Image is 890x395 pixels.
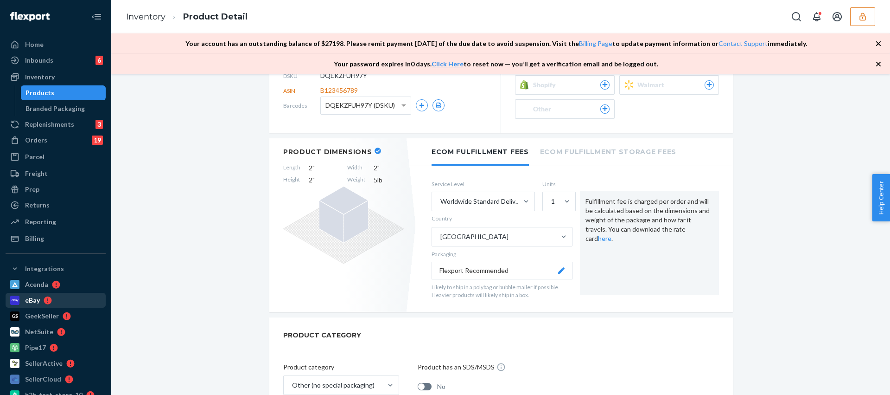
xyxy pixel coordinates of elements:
div: eBay [25,296,40,305]
span: DQEKZFUH97Y [320,71,367,80]
div: Fulfillment fee is charged per order and will be calculated based on the dimensions and weight of... [580,191,719,296]
ol: breadcrumbs [119,3,255,31]
a: Orders19 [6,133,106,148]
p: Your password expires in 0 days . to reset now — you’ll get a verification email and be logged out. [334,59,658,69]
a: NetSuite [6,324,106,339]
div: Worldwide Standard Delivered Duty Unpaid [440,197,522,206]
div: Freight [25,169,48,178]
a: Inventory [6,70,106,84]
span: 2 [309,163,339,173]
a: here [598,234,611,242]
button: Integrations [6,261,106,276]
button: Flexport Recommended [432,262,572,279]
button: Other [515,99,615,119]
a: Inventory [126,12,165,22]
span: Shopify [533,80,559,90]
a: Products [21,85,106,100]
span: Length [283,163,300,173]
div: Returns [25,201,50,210]
h2: Product Dimensions [283,148,372,156]
p: Product category [283,363,399,372]
a: Parcel [6,149,106,164]
div: GeekSeller [25,311,59,321]
a: Inbounds6 [6,53,106,68]
div: Parcel [25,152,44,162]
span: " [312,176,315,184]
button: Close Navigation [87,7,106,26]
p: Your account has an outstanding balance of $ 27198 . Please remit payment [DATE] of the due date ... [185,39,807,48]
div: Prep [25,185,39,194]
div: 3 [95,120,103,129]
a: Product Detail [183,12,248,22]
li: Ecom Fulfillment Fees [432,138,529,166]
div: 6 [95,56,103,65]
p: Product has an SDS/MSDS [418,363,495,372]
label: Service Level [432,180,535,188]
span: 2 [309,175,339,185]
button: Open Search Box [787,7,806,26]
span: No [437,382,445,391]
a: Click Here [432,60,464,68]
input: 1 [550,197,551,206]
a: SellerCloud [6,372,106,387]
div: [GEOGRAPHIC_DATA] [440,232,509,241]
div: Country [432,214,452,223]
div: Orders [25,136,47,145]
div: Pipe17 [25,343,46,352]
div: 1 [551,197,555,206]
input: Other (no special packaging) [291,381,292,390]
span: 2 [374,163,404,173]
button: Walmart [619,75,719,95]
div: Products [25,88,54,97]
span: Height [283,175,300,185]
span: 5 lb [374,175,404,185]
a: GeekSeller [6,309,106,324]
a: Acenda [6,277,106,292]
a: Reporting [6,214,106,229]
a: Pipe17 [6,340,106,355]
span: Walmart [637,80,668,90]
div: NetSuite [25,327,53,337]
a: Billing [6,231,106,246]
div: Branded Packaging [25,104,85,113]
a: SellerActive [6,356,106,371]
span: DQEKZFUH97Y (DSKU) [325,97,395,113]
span: " [377,164,380,172]
div: SellerActive [25,359,63,368]
div: Integrations [25,264,64,273]
span: Weight [347,175,365,185]
a: Billing Page [579,39,612,47]
li: Ecom Fulfillment Storage Fees [540,138,676,164]
button: Open account menu [828,7,846,26]
div: Reporting [25,217,56,227]
div: Replenishments [25,120,74,129]
div: 19 [92,136,103,145]
a: Replenishments3 [6,117,106,132]
a: Branded Packaging [21,101,106,116]
div: Home [25,40,44,49]
img: Flexport logo [10,12,50,21]
div: Other (no special packaging) [292,381,375,390]
h2: PRODUCT CATEGORY [283,327,361,343]
button: Help Center [872,174,890,221]
label: Units [542,180,572,188]
button: Shopify [515,75,615,95]
div: Inbounds [25,56,53,65]
a: eBay [6,293,106,308]
span: B123456789 [320,86,358,95]
a: Prep [6,182,106,197]
a: Freight [6,166,106,181]
p: Packaging [432,250,572,258]
span: Width [347,163,365,173]
a: Contact Support [718,39,768,47]
span: Other [533,104,555,114]
div: Inventory [25,72,55,82]
button: Open notifications [807,7,826,26]
a: Home [6,37,106,52]
span: DSKU [283,72,320,80]
div: Acenda [25,280,48,289]
p: Likely to ship in a polybag or bubble mailer if possible. Heavier products will likely ship in a ... [432,283,572,299]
